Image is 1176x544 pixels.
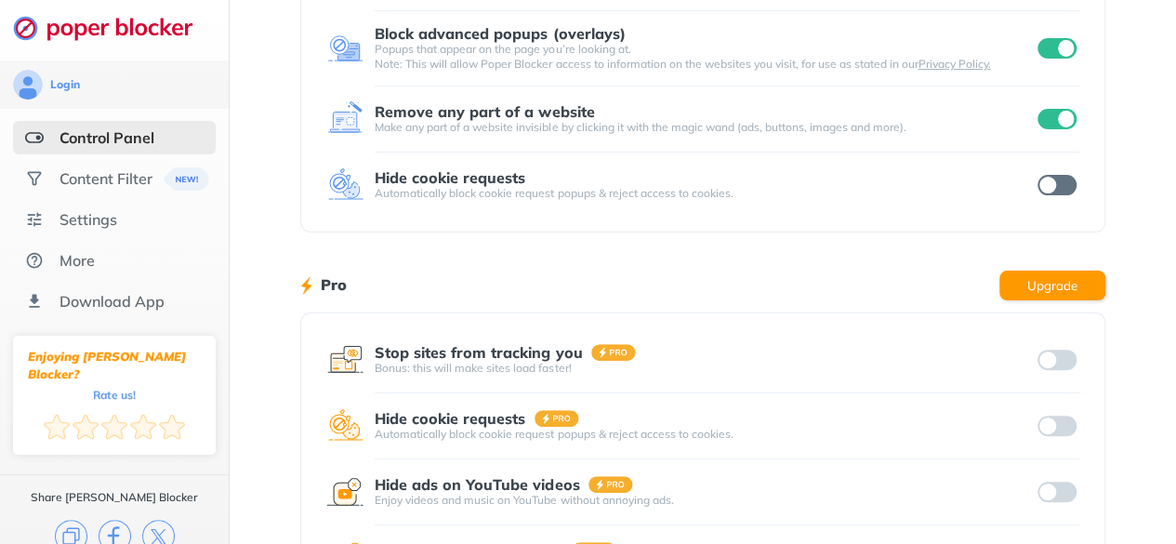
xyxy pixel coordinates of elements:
[375,186,1034,201] div: Automatically block cookie request popups & reject access to cookies.
[326,30,363,67] img: feature icon
[375,120,1034,135] div: Make any part of a website invisible by clicking it with the magic wand (ads, buttons, images and...
[59,251,95,270] div: More
[591,344,636,361] img: pro-badge.svg
[59,210,117,229] div: Settings
[375,25,625,42] div: Block advanced popups (overlays)
[375,169,525,186] div: Hide cookie requests
[321,272,347,297] h1: Pro
[375,344,582,361] div: Stop sites from tracking you
[25,292,44,311] img: download-app.svg
[375,476,579,493] div: Hide ads on YouTube videos
[375,427,1034,442] div: Automatically block cookie request popups & reject access to cookies.
[326,166,363,204] img: feature icon
[25,128,44,147] img: features-selected.svg
[326,341,363,378] img: feature icon
[326,407,363,444] img: feature icon
[326,473,363,511] img: feature icon
[375,361,1034,376] div: Bonus: this will make sites load faster!
[375,493,1034,508] div: Enjoy videos and music on YouTube without annoying ads.
[300,274,312,297] img: lighting bolt
[59,169,152,188] div: Content Filter
[13,70,43,100] img: avatar.svg
[13,15,213,41] img: logo-webpage.svg
[59,292,165,311] div: Download App
[28,348,201,383] div: Enjoying [PERSON_NAME] Blocker?
[375,103,594,120] div: Remove any part of a website
[25,169,44,188] img: social.svg
[375,42,1034,72] div: Popups that appear on the page you’re looking at. Note: This will allow Poper Blocker access to i...
[93,391,136,399] div: Rate us!
[31,490,198,505] div: Share [PERSON_NAME] Blocker
[535,410,579,427] img: pro-badge.svg
[918,57,990,71] a: Privacy Policy.
[25,210,44,229] img: settings.svg
[999,271,1105,300] button: Upgrade
[59,128,154,147] div: Control Panel
[375,410,525,427] div: Hide cookie requests
[50,77,80,92] div: Login
[164,167,209,191] img: menuBanner.svg
[326,100,363,138] img: feature icon
[588,476,633,493] img: pro-badge.svg
[25,251,44,270] img: about.svg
